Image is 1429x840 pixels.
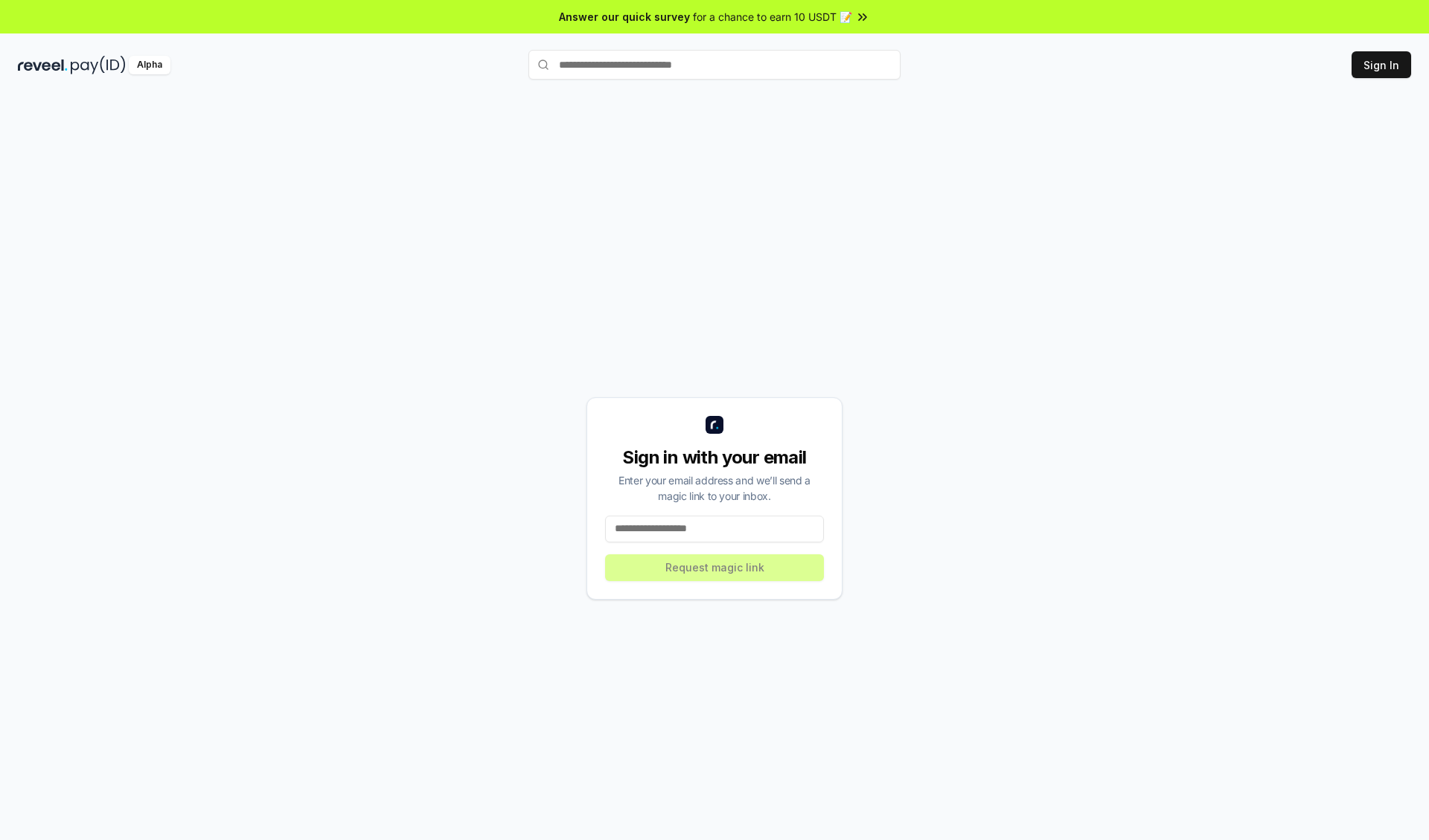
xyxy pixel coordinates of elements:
div: Alpha [129,56,170,74]
img: pay_id [71,56,126,74]
div: Enter your email address and we’ll send a magic link to your inbox. [605,472,824,504]
span: for a chance to earn 10 USDT 📝 [693,9,852,25]
img: logo_small [706,416,723,434]
span: Answer our quick survey [559,9,690,25]
div: Sign in with your email [605,446,824,469]
button: Sign In [1352,51,1411,78]
img: reveel_dark [18,56,68,74]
